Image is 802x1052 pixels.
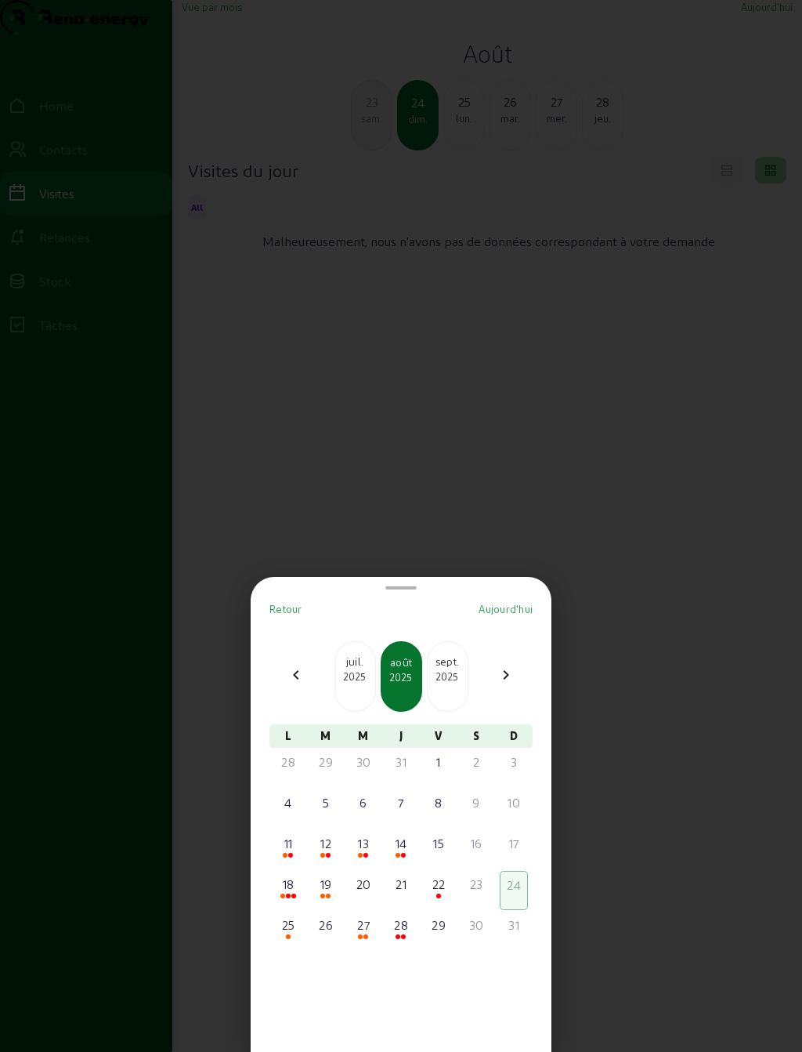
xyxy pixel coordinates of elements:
div: 27 [351,916,376,934]
div: 4 [276,793,301,812]
div: 31 [501,916,526,934]
div: 2025 [335,669,375,684]
div: 15 [426,834,451,853]
div: 2 [464,753,489,771]
div: 20 [351,875,376,894]
span: Retour [269,603,302,615]
div: 16 [464,834,489,853]
div: 17 [501,834,526,853]
div: D [495,724,533,748]
div: 13 [351,834,376,853]
div: 29 [313,753,338,771]
mat-icon: chevron_left [287,666,305,684]
div: L [269,724,307,748]
div: 14 [388,834,414,853]
div: juil. [335,654,375,669]
div: 28 [388,916,414,934]
div: V [420,724,457,748]
div: 25 [276,916,301,934]
div: M [345,724,382,748]
div: sept. [428,654,468,669]
div: 9 [464,793,489,812]
div: 30 [351,753,376,771]
div: 6 [351,793,376,812]
div: 2025 [428,669,468,684]
div: août [382,655,421,670]
div: 21 [388,875,414,894]
span: Aujourd'hui [479,603,533,615]
div: 18 [276,875,301,894]
div: 3 [501,753,526,771]
div: S [457,724,495,748]
div: 1 [426,753,451,771]
div: 10 [501,793,526,812]
div: 2025 [382,670,421,684]
div: 7 [388,793,414,812]
div: 8 [426,793,451,812]
div: 24 [502,876,526,894]
div: 23 [464,875,489,894]
div: J [382,724,420,748]
mat-icon: chevron_right [497,666,515,684]
div: 5 [313,793,338,812]
div: 19 [313,875,338,894]
div: 11 [276,834,301,853]
div: 28 [276,753,301,771]
div: 22 [426,875,451,894]
div: 12 [313,834,338,853]
div: 31 [388,753,414,771]
div: 26 [313,916,338,934]
div: 29 [426,916,451,934]
div: M [307,724,345,748]
div: 30 [464,916,489,934]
